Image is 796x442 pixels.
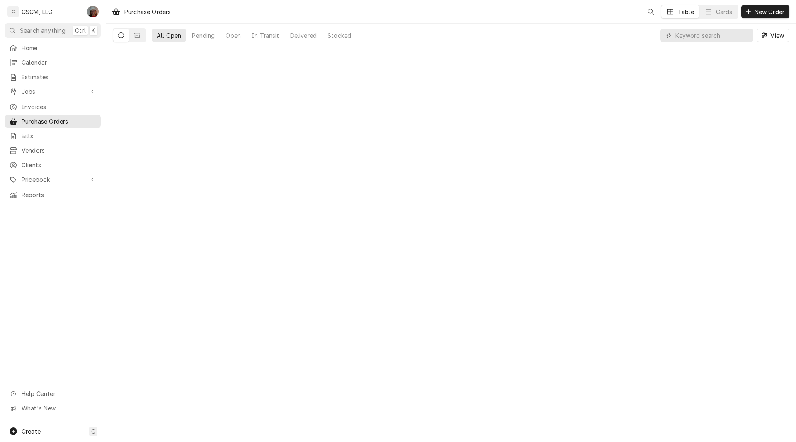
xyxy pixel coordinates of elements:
input: Keyword search [675,29,749,42]
div: In Transit [252,31,279,40]
div: Pending [192,31,215,40]
a: Vendors [5,144,101,157]
div: Dena Vecchetti's Avatar [87,6,99,17]
div: Open [226,31,241,40]
span: Home [22,44,97,52]
div: Cards [716,7,733,16]
a: Bills [5,129,101,143]
span: Ctrl [75,26,86,35]
span: Clients [22,161,97,169]
div: CSCM, LLC [22,7,52,16]
span: Search anything [20,26,66,35]
span: Invoices [22,103,97,111]
span: Bills [22,132,97,140]
span: Pricebook [22,175,84,184]
a: Go to What's New [5,401,101,415]
a: Go to Pricebook [5,173,101,186]
div: DV [87,6,99,17]
span: What's New [22,404,96,413]
a: Invoices [5,100,101,114]
div: Table [678,7,694,16]
span: Reports [22,190,97,199]
div: C [7,6,19,17]
a: Clients [5,158,101,172]
span: Create [22,428,41,435]
span: C [91,427,95,436]
a: Reports [5,188,101,202]
span: Jobs [22,87,84,96]
span: Purchase Orders [22,117,97,126]
a: Home [5,41,101,55]
div: Stocked [328,31,351,40]
button: Search anythingCtrlK [5,23,101,38]
button: New Order [741,5,789,18]
span: New Order [753,7,786,16]
a: Calendar [5,56,101,69]
div: All Open [157,31,181,40]
span: Estimates [22,73,97,81]
span: View [769,31,786,40]
span: Vendors [22,146,97,155]
span: Help Center [22,389,96,398]
a: Go to Jobs [5,85,101,98]
a: Go to Help Center [5,387,101,400]
span: Calendar [22,58,97,67]
a: Purchase Orders [5,115,101,128]
button: View [757,29,789,42]
button: Open search [644,5,658,18]
a: Estimates [5,70,101,84]
div: Delivered [290,31,317,40]
span: K [92,26,95,35]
